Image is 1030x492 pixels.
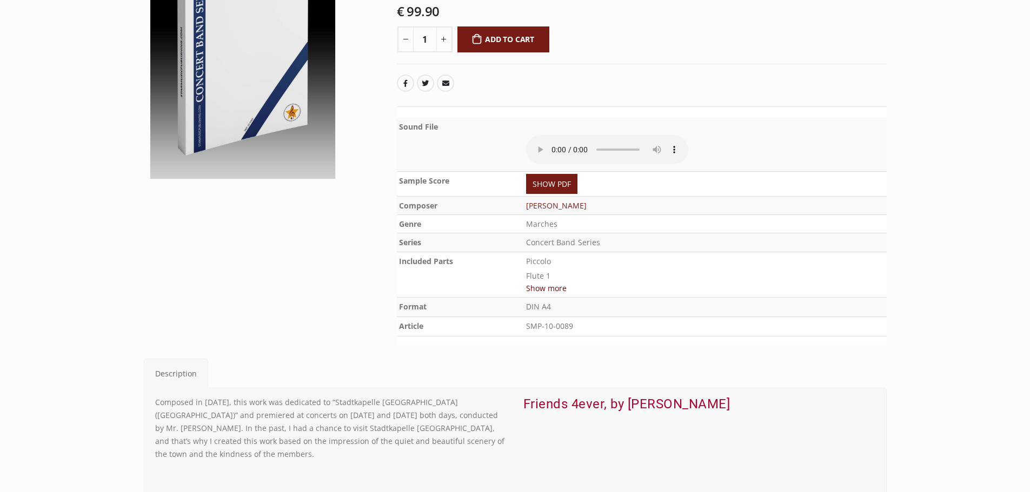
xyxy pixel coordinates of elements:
[437,75,454,92] a: Email
[457,26,550,52] button: Add to cart
[526,319,885,334] p: SMP-10-0089
[399,219,421,229] b: Genre
[399,256,453,266] b: Included Parts
[436,26,453,52] button: +
[526,200,587,211] a: [PERSON_NAME]
[155,396,507,461] p: Composed in [DATE], this work was dedicated to “Stadtkapelle [GEOGRAPHIC_DATA] ([GEOGRAPHIC_DATA]...
[397,171,524,196] th: Sample Score
[523,396,875,412] h2: Friends 4ever, by [PERSON_NAME]
[526,235,885,250] p: Concert Band Series
[399,321,423,331] b: Article
[526,174,577,194] a: SHOW PDF
[399,122,438,132] b: Sound File
[144,359,208,388] a: Description
[397,26,414,52] button: -
[526,281,567,295] button: Show more
[526,300,885,314] p: DIN A4
[397,2,404,20] span: €
[417,75,434,92] a: Twitter
[413,26,437,52] input: Product quantity
[399,301,427,312] b: Format
[399,200,437,211] b: Composer
[397,75,414,92] a: Facebook
[524,214,887,233] td: Marches
[155,368,197,379] span: Description
[399,237,421,247] b: Series
[397,2,440,20] bdi: 99.90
